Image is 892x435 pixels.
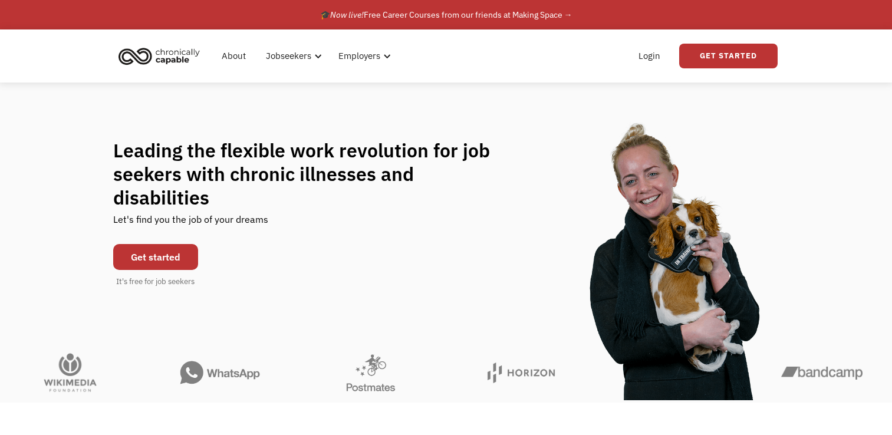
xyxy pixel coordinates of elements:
[115,43,209,69] a: home
[259,37,325,75] div: Jobseekers
[679,44,778,68] a: Get Started
[113,139,513,209] h1: Leading the flexible work revolution for job seekers with chronic illnesses and disabilities
[331,37,394,75] div: Employers
[266,49,311,63] div: Jobseekers
[330,9,364,20] em: Now live!
[320,8,572,22] div: 🎓 Free Career Courses from our friends at Making Space →
[115,43,203,69] img: Chronically Capable logo
[113,209,268,238] div: Let's find you the job of your dreams
[338,49,380,63] div: Employers
[113,244,198,270] a: Get started
[215,37,253,75] a: About
[116,276,195,288] div: It's free for job seekers
[631,37,667,75] a: Login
